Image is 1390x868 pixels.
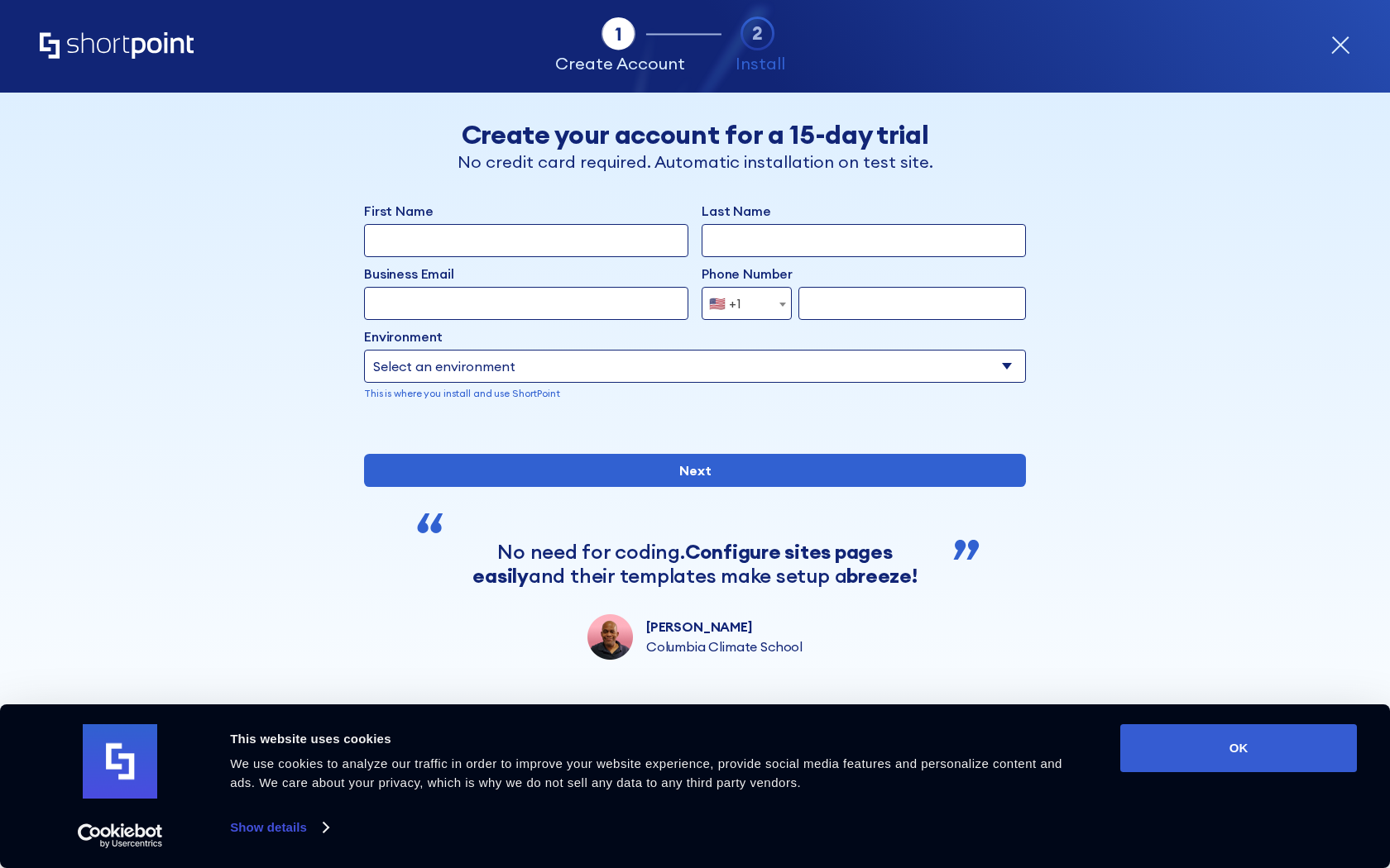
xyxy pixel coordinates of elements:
[48,823,193,848] a: Usercentrics Cookiebot - opens in a new window
[230,756,1062,789] span: We use cookies to analyze our traffic in order to improve your website experience, provide social...
[83,724,157,799] img: logo
[1120,724,1357,772] button: OK
[230,729,1083,749] div: This website uses cookies
[230,815,328,840] a: Show details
